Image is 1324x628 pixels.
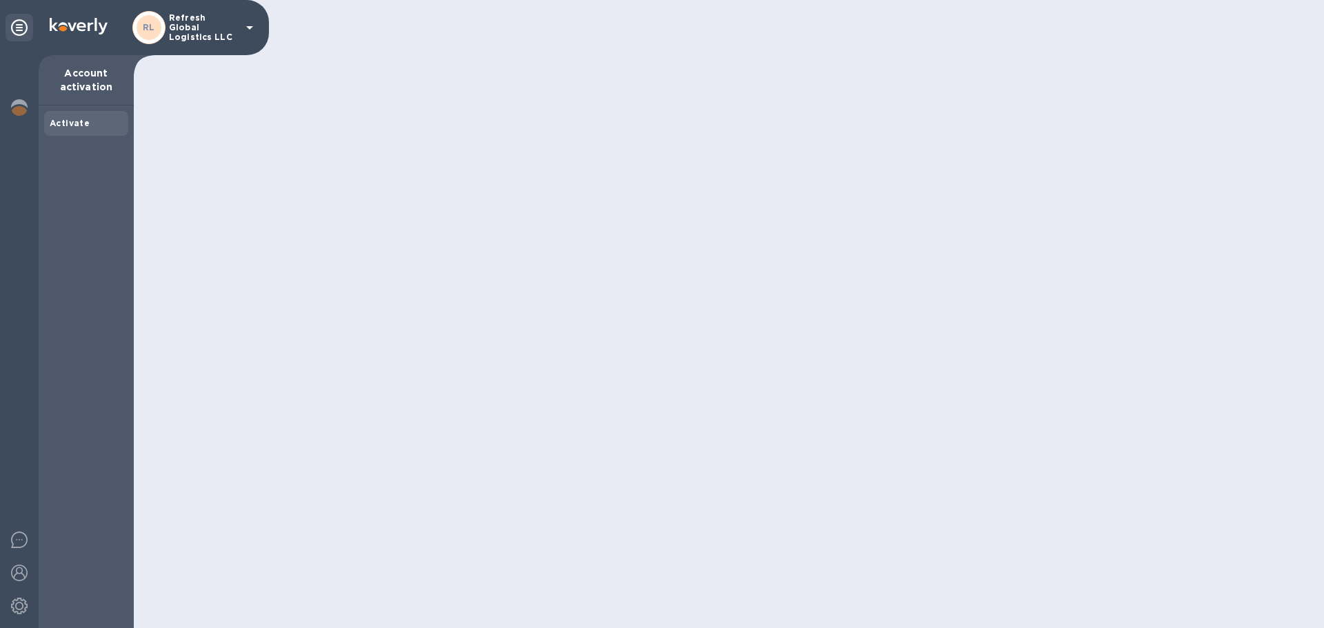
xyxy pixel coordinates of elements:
b: RL [143,22,155,32]
p: Account activation [50,66,123,94]
div: Unpin categories [6,14,33,41]
b: Activate [50,118,90,128]
p: Refresh Global Logistics LLC [169,13,238,42]
img: Logo [50,18,108,34]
